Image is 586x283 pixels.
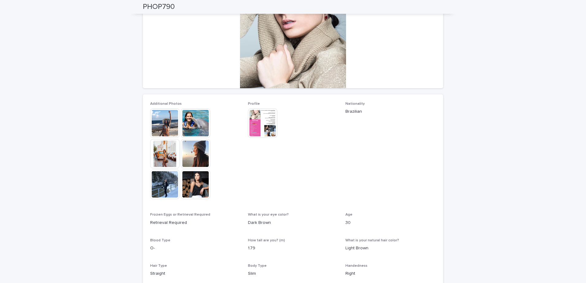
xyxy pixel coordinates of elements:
p: Brazilian [345,108,436,115]
span: What is your eye color? [248,213,289,217]
span: Frozen Eggs or Retrieval Required [150,213,210,217]
span: Hair Type [150,264,167,268]
p: Retrieval Required [150,220,241,226]
p: Right [345,270,436,277]
p: O- [150,245,241,251]
span: Blood Type [150,239,170,242]
p: 1.79 [248,245,338,251]
span: Body Type [248,264,267,268]
span: What is your natural hair color? [345,239,399,242]
span: Age [345,213,352,217]
p: Slim [248,270,338,277]
span: Handedness [345,264,367,268]
p: Straight [150,270,241,277]
h2: PHOP790 [143,2,175,11]
p: Dark Brown [248,220,338,226]
span: Profile [248,102,260,106]
span: Nationality [345,102,365,106]
span: How tall are you? (m) [248,239,285,242]
p: 30 [345,220,436,226]
p: Light Brown [345,245,436,251]
span: Additional Photos [150,102,182,106]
